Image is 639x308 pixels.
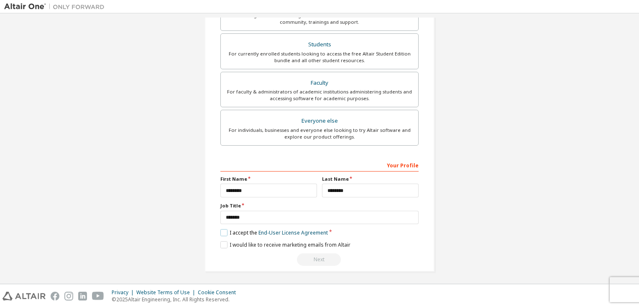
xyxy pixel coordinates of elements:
[78,292,87,300] img: linkedin.svg
[220,176,317,182] label: First Name
[220,202,419,209] label: Job Title
[258,229,328,236] a: End-User License Agreement
[226,39,413,50] div: Students
[198,289,241,296] div: Cookie Consent
[226,88,413,102] div: For faculty & administrators of academic institutions administering students and accessing softwa...
[220,229,328,236] label: I accept the
[136,289,198,296] div: Website Terms of Use
[92,292,104,300] img: youtube.svg
[112,289,136,296] div: Privacy
[226,115,413,127] div: Everyone else
[51,292,59,300] img: facebook.svg
[226,77,413,89] div: Faculty
[220,158,419,172] div: Your Profile
[220,253,419,266] div: Read and acccept EULA to continue
[4,3,109,11] img: Altair One
[64,292,73,300] img: instagram.svg
[226,12,413,25] div: For existing customers looking to access software downloads, HPC resources, community, trainings ...
[322,176,419,182] label: Last Name
[112,296,241,303] p: © 2025 Altair Engineering, Inc. All Rights Reserved.
[226,127,413,140] div: For individuals, businesses and everyone else looking to try Altair software and explore our prod...
[220,241,350,248] label: I would like to receive marketing emails from Altair
[3,292,46,300] img: altair_logo.svg
[226,50,413,64] div: For currently enrolled students looking to access the free Altair Student Edition bundle and all ...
